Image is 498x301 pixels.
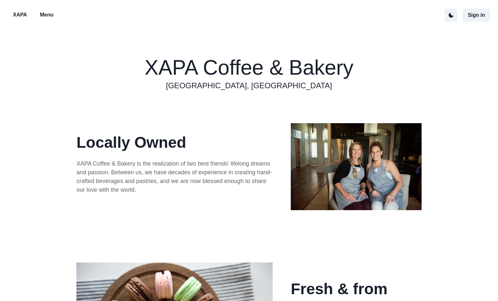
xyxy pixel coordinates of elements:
[13,11,27,19] p: XAPA
[291,123,422,210] img: xapa owners
[76,159,273,194] p: XAPA Coffee & Bakery is the realization of two best friends' lifelong dreams and passion. Between...
[76,131,273,154] p: Locally Owned
[40,11,53,19] p: Menu
[445,9,458,22] button: active dark theme mode
[463,9,490,22] button: Sign in
[166,80,332,91] a: [GEOGRAPHIC_DATA], [GEOGRAPHIC_DATA]
[144,56,353,80] h1: XAPA Coffee & Bakery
